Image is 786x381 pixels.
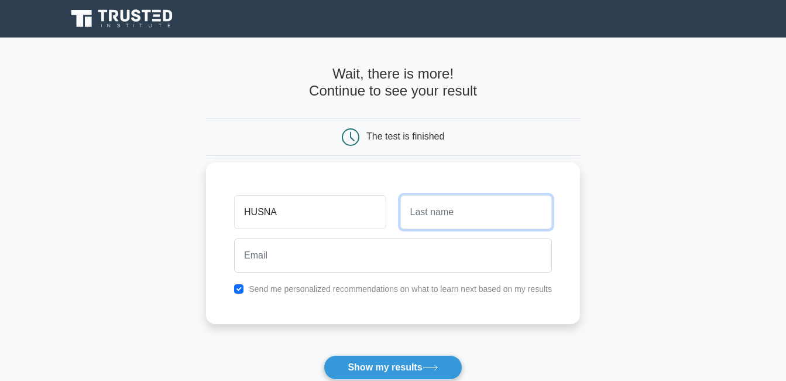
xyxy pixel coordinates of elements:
[324,355,462,380] button: Show my results
[249,284,552,294] label: Send me personalized recommendations on what to learn next based on my results
[234,239,552,273] input: Email
[206,66,580,100] h4: Wait, there is more! Continue to see your result
[400,195,552,229] input: Last name
[366,131,444,141] div: The test is finished
[234,195,386,229] input: First name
